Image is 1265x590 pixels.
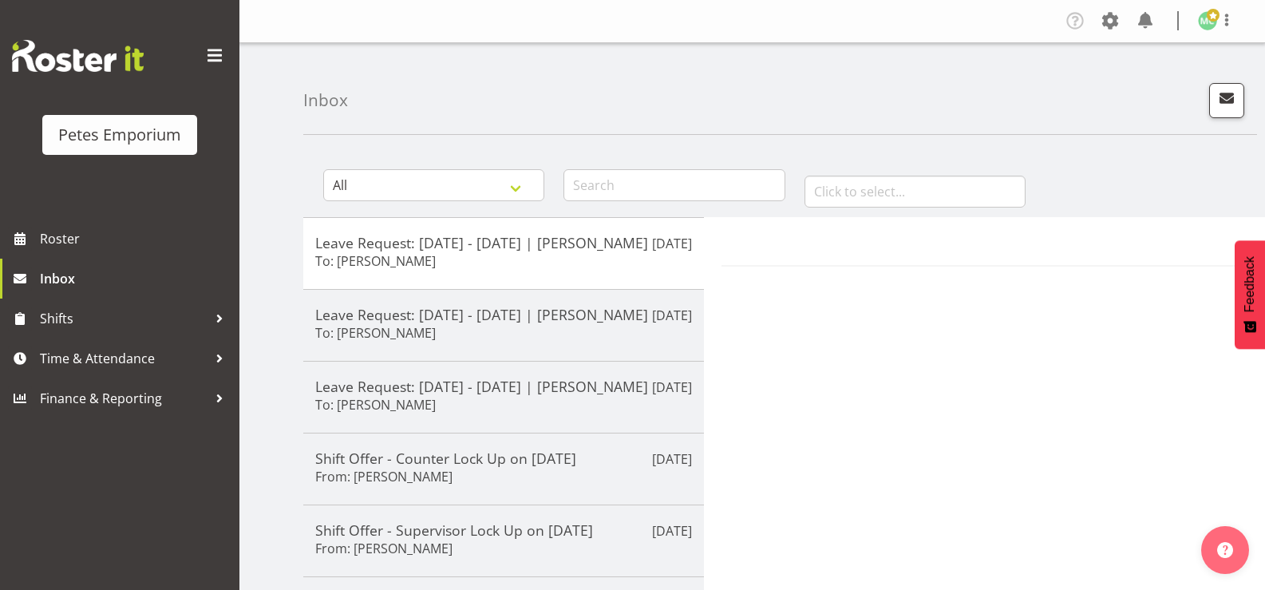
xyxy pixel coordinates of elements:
[40,386,208,410] span: Finance & Reporting
[652,449,692,469] p: [DATE]
[315,397,436,413] h6: To: [PERSON_NAME]
[315,234,692,251] h5: Leave Request: [DATE] - [DATE] | [PERSON_NAME]
[652,521,692,541] p: [DATE]
[315,449,692,467] h5: Shift Offer - Counter Lock Up on [DATE]
[652,306,692,325] p: [DATE]
[804,176,1026,208] input: Click to select...
[652,378,692,397] p: [DATE]
[563,169,785,201] input: Search
[40,267,231,291] span: Inbox
[315,469,453,485] h6: From: [PERSON_NAME]
[40,307,208,331] span: Shifts
[303,91,348,109] h4: Inbox
[40,227,231,251] span: Roster
[1198,11,1217,30] img: melissa-cowen2635.jpg
[315,325,436,341] h6: To: [PERSON_NAME]
[315,541,453,556] h6: From: [PERSON_NAME]
[315,306,692,323] h5: Leave Request: [DATE] - [DATE] | [PERSON_NAME]
[1235,240,1265,349] button: Feedback - Show survey
[12,40,144,72] img: Rosterit website logo
[315,378,692,395] h5: Leave Request: [DATE] - [DATE] | [PERSON_NAME]
[1217,542,1233,558] img: help-xxl-2.png
[58,123,181,147] div: Petes Emporium
[1243,256,1257,312] span: Feedback
[652,234,692,253] p: [DATE]
[40,346,208,370] span: Time & Attendance
[315,521,692,539] h5: Shift Offer - Supervisor Lock Up on [DATE]
[315,253,436,269] h6: To: [PERSON_NAME]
